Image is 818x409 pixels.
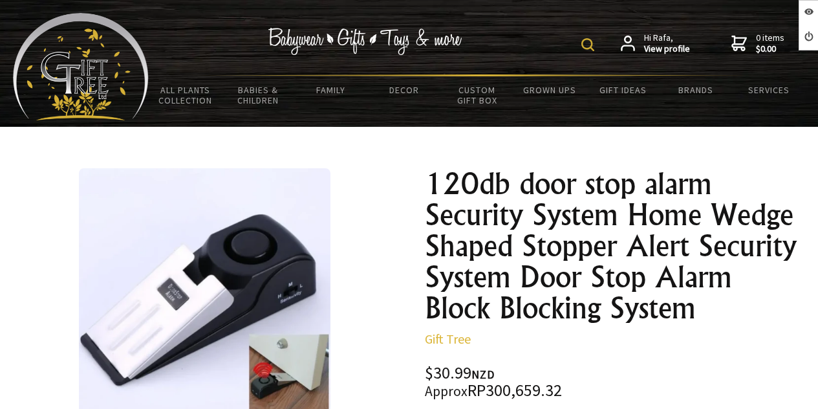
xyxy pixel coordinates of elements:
a: Custom Gift Box [440,76,513,114]
span: 0 items [756,32,784,55]
strong: View profile [644,43,690,55]
small: Approx [425,382,468,400]
span: NZD [471,367,495,382]
div: $30.99 RP300,659.32 [425,365,802,399]
img: Babywear - Gifts - Toys & more [268,28,462,55]
a: Hi Rafa,View profile [621,32,690,55]
img: Babyware - Gifts - Toys and more... [13,13,149,120]
img: product search [581,38,594,51]
h1: 120db door stop alarm Security System Home Wedge Shaped Stopper Alert Security System Door Stop A... [425,168,802,324]
a: Gift Tree [425,331,471,347]
a: Decor [367,76,440,104]
a: Family [295,76,368,104]
a: Brands [659,76,732,104]
a: Grown Ups [513,76,587,104]
a: Babies & Children [222,76,295,114]
span: Hi Rafa, [644,32,690,55]
strong: $0.00 [756,43,784,55]
a: Gift Ideas [587,76,660,104]
a: Services [732,76,805,104]
a: 0 items$0.00 [731,32,784,55]
a: All Plants Collection [149,76,222,114]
